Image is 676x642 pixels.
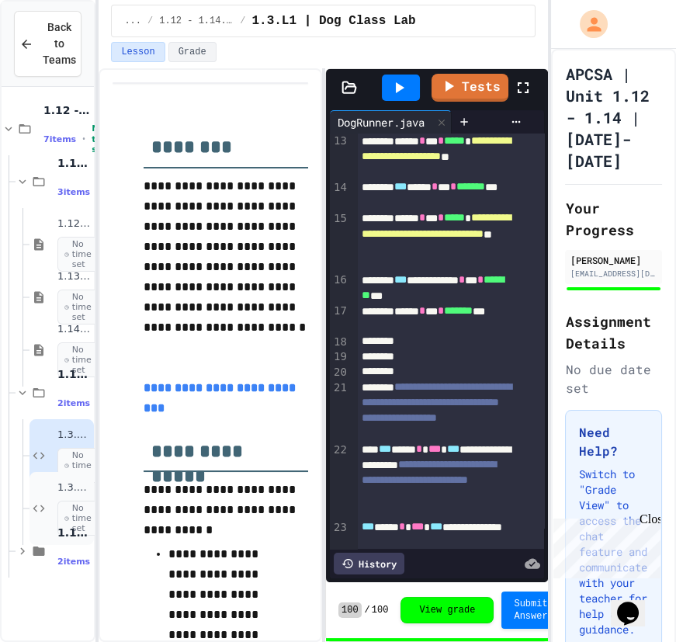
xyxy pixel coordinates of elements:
h1: APCSA | Unit 1.12 - 1.14 | [DATE]-[DATE] [565,63,662,172]
div: History [334,553,404,574]
span: No time set [57,237,103,272]
h3: Need Help? [578,423,649,460]
span: 2 items [57,398,90,408]
span: 100 [338,602,362,618]
span: 1.13. Creating and Initializing Objects: Constructors [57,270,91,283]
button: Submit Answer [501,592,560,629]
button: Lesson [111,42,165,62]
iframe: chat widget [547,512,660,578]
span: No time set [57,290,103,325]
div: 15 [330,211,349,273]
p: Switch to "Grade View" to access the chat feature and communicate with your teacher for help and ... [578,467,649,637]
button: View grade [400,597,494,623]
div: 16 [330,272,349,304]
a: Tests [432,74,508,102]
span: No time set [57,342,103,378]
button: Back to Teams [14,11,81,77]
span: 1.3.L2 | Triangle Class Lab [57,481,91,495]
span: 7 items [43,134,76,144]
div: 22 [330,442,349,520]
span: 100 [372,604,389,616]
span: 1.12 - 1.14 | Objects and Instances of Classes [43,103,91,117]
span: 1.12 - 1.14. | Lessons and Notes [57,156,91,170]
span: No time set [57,501,103,536]
div: DogRunner.java [330,110,452,134]
div: [PERSON_NAME] [570,253,657,267]
span: 1.12 - 1.14. | Graded Labs [57,367,91,381]
h2: Your Progress [565,197,662,241]
span: Back to Teams [43,19,76,68]
span: 2 items [57,557,90,567]
div: 14 [330,180,349,211]
div: 13 [330,134,349,180]
div: 19 [330,349,349,365]
span: / [240,15,245,27]
span: 1.12 - 1.14. | Graded Labs [159,15,234,27]
span: 1.12 - 1.14. | Practice Labs [57,526,91,540]
div: 21 [330,380,349,442]
div: My Account [563,6,612,42]
div: 23 [330,520,349,551]
div: 20 [330,365,349,380]
div: No due date set [565,360,662,397]
span: Submit Answer [514,598,547,623]
span: 1.12. Objects - Instances of Classes [57,217,91,231]
span: No time set [57,448,103,484]
span: No time set [92,123,113,154]
span: 1.14. Calling Instance Methods [57,323,91,336]
span: 3 items [57,187,90,197]
button: Grade [168,42,217,62]
div: Chat with us now!Close [6,6,107,99]
iframe: chat widget [611,580,660,626]
h2: Assignment Details [565,311,662,354]
span: • [82,133,85,145]
div: 18 [330,335,349,350]
span: / [365,604,370,616]
span: 1.3.L1 | Dog Class Lab [251,12,415,30]
div: [EMAIL_ADDRESS][DOMAIN_NAME] [570,268,657,279]
div: DogRunner.java [330,114,432,130]
span: / [147,15,153,27]
span: 1.3.L1 | Dog Class Lab [57,429,91,442]
span: ... [124,15,141,27]
div: 17 [330,304,349,335]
